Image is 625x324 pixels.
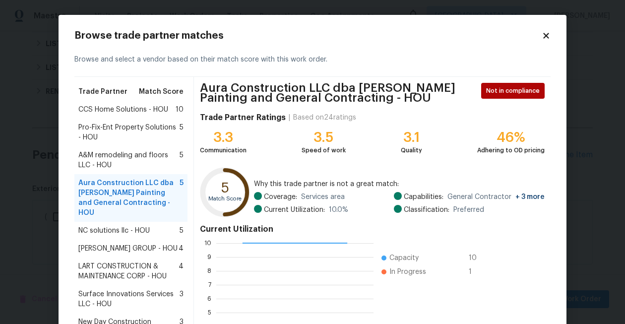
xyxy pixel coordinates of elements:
div: Speed of work [302,145,346,155]
span: Why this trade partner is not a great match: [254,179,545,189]
span: 1 [469,267,485,277]
span: Preferred [453,205,484,215]
span: Current Utilization: [264,205,325,215]
text: 9 [207,254,211,260]
span: In Progress [389,267,426,277]
span: LART CONSTRUCTION & MAINTENANCE CORP - HOU [78,261,179,281]
span: Aura Construction LLC dba [PERSON_NAME] Painting and General Contracting - HOU [200,83,478,103]
span: 4 [179,261,184,281]
span: Aura Construction LLC dba [PERSON_NAME] Painting and General Contracting - HOU [78,178,180,218]
span: Surface Innovations Services LLC - HOU [78,289,180,309]
h4: Current Utilization [200,224,545,234]
span: NC solutions llc - HOU [78,226,150,236]
span: + 3 more [515,194,545,200]
text: 5 [208,310,211,316]
span: 10.0 % [329,205,348,215]
span: Capabilities: [404,192,443,202]
text: Match Score [208,196,242,201]
div: | [286,113,293,123]
span: 5 [180,123,184,142]
span: General Contractor [447,192,545,202]
text: 6 [207,296,211,302]
span: Match Score [139,87,184,97]
div: 3.3 [200,132,247,142]
div: Browse and select a vendor based on their match score with this work order. [74,43,551,77]
span: Services area [301,192,345,202]
div: 3.1 [401,132,422,142]
div: Communication [200,145,247,155]
div: 46% [477,132,545,142]
span: A&M remodeling and floors LLC - HOU [78,150,180,170]
span: Classification: [404,205,449,215]
span: 4 [179,244,184,254]
div: Quality [401,145,422,155]
span: Coverage: [264,192,297,202]
text: 7 [208,282,211,288]
text: 5 [221,181,229,195]
span: Not in compliance [486,86,544,96]
h4: Trade Partner Ratings [200,113,286,123]
div: Adhering to OD pricing [477,145,545,155]
span: 5 [180,226,184,236]
span: [PERSON_NAME] GROUP - HOU [78,244,178,254]
text: 10 [204,240,211,246]
span: Trade Partner [78,87,127,97]
h2: Browse trade partner matches [74,31,542,41]
text: 8 [207,268,211,274]
span: 5 [180,150,184,170]
span: Capacity [389,253,419,263]
span: 3 [180,289,184,309]
span: CCS Home Solutions - HOU [78,105,168,115]
div: Based on 24 ratings [293,113,356,123]
span: 10 [469,253,485,263]
span: 10 [176,105,184,115]
div: 3.5 [302,132,346,142]
span: Pro-Fix-Ent Property Solutions - HOU [78,123,180,142]
span: 5 [180,178,184,218]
